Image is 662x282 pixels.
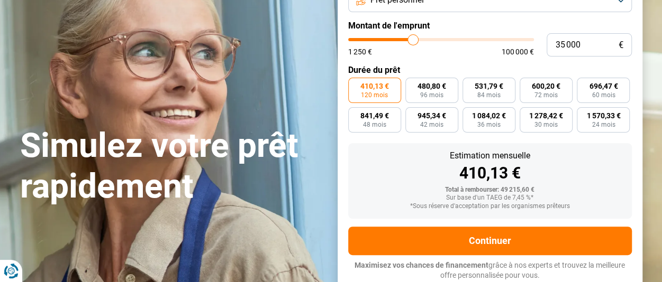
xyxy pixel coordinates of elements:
[357,165,623,181] div: 410,13 €
[619,41,623,50] span: €
[532,82,560,90] span: 600,20 €
[357,194,623,202] div: Sur base d'un TAEG de 7,45 %*
[477,92,501,98] span: 84 mois
[592,92,615,98] span: 60 mois
[357,203,623,210] div: *Sous réserve d'acceptation par les organismes prêteurs
[363,121,386,128] span: 48 mois
[348,48,372,55] span: 1 250 €
[420,92,443,98] span: 96 mois
[502,48,534,55] span: 100 000 €
[418,82,446,90] span: 480,80 €
[420,121,443,128] span: 42 mois
[361,92,388,98] span: 120 mois
[534,92,558,98] span: 72 mois
[418,112,446,119] span: 945,34 €
[477,121,501,128] span: 36 mois
[360,112,389,119] span: 841,49 €
[586,112,620,119] span: 1 570,33 €
[355,261,488,269] span: Maximisez vos chances de financement
[357,152,623,160] div: Estimation mensuelle
[360,82,389,90] span: 410,13 €
[475,82,503,90] span: 531,79 €
[589,82,618,90] span: 696,47 €
[592,121,615,128] span: 24 mois
[348,227,632,255] button: Continuer
[357,186,623,194] div: Total à rembourser: 49 215,60 €
[348,65,632,75] label: Durée du prêt
[529,112,563,119] span: 1 278,42 €
[20,126,325,207] h1: Simulez votre prêt rapidement
[348,21,632,31] label: Montant de l'emprunt
[534,121,558,128] span: 30 mois
[472,112,506,119] span: 1 084,02 €
[348,260,632,281] p: grâce à nos experts et trouvez la meilleure offre personnalisée pour vous.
